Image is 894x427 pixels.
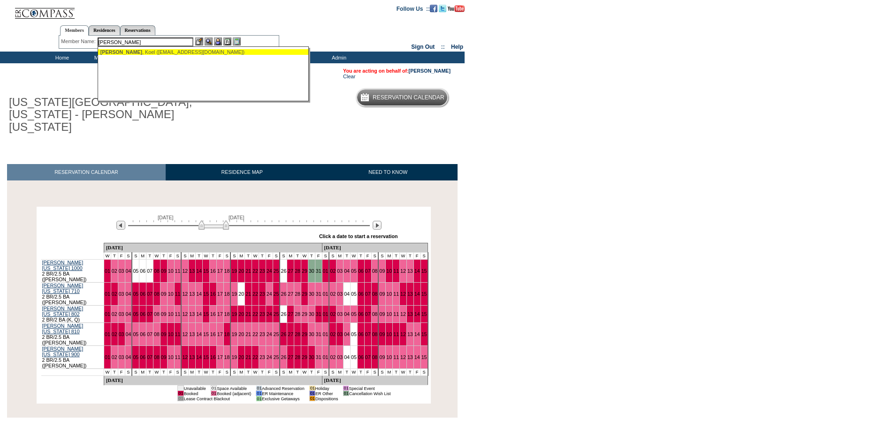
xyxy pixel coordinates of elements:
[132,253,139,260] td: S
[323,354,329,360] a: 01
[133,268,138,274] a: 05
[147,311,153,317] a: 07
[351,331,357,337] a: 05
[260,331,265,337] a: 23
[288,331,293,337] a: 27
[252,291,258,297] a: 22
[161,354,167,360] a: 09
[337,311,343,317] a: 03
[343,68,451,74] span: You are acting on behalf of:
[372,291,378,297] a: 08
[168,291,174,297] a: 10
[295,268,300,274] a: 28
[161,311,167,317] a: 09
[337,354,343,360] a: 03
[87,52,138,63] td: My Memberships
[322,243,428,253] td: [DATE]
[140,354,145,360] a: 06
[182,354,188,360] a: 12
[158,215,174,220] span: [DATE]
[379,331,385,337] a: 09
[161,331,167,337] a: 09
[448,5,465,12] img: Subscribe to our YouTube Channel
[112,311,117,317] a: 02
[42,346,84,357] a: [PERSON_NAME] [US_STATE] 900
[217,331,223,337] a: 17
[386,331,392,337] a: 10
[448,5,465,11] a: Subscribe to our YouTube Channel
[400,311,406,317] a: 12
[295,311,300,317] a: 28
[147,268,153,274] a: 07
[441,44,445,50] span: ::
[302,311,307,317] a: 29
[343,74,355,79] a: Clear
[42,306,84,317] a: [PERSON_NAME] [US_STATE] 802
[195,37,203,45] img: b_edit.gif
[421,291,427,297] a: 15
[105,291,110,297] a: 01
[295,354,300,360] a: 28
[161,291,167,297] a: 09
[140,291,145,297] a: 06
[295,291,300,297] a: 28
[330,311,336,317] a: 02
[231,331,237,337] a: 19
[166,164,319,180] a: RESIDENCE MAP
[267,331,272,337] a: 24
[414,311,420,317] a: 14
[189,291,195,297] a: 13
[119,268,124,274] a: 03
[147,331,153,337] a: 07
[330,331,336,337] a: 02
[421,268,427,274] a: 15
[393,331,399,337] a: 11
[274,268,279,274] a: 25
[379,354,385,360] a: 09
[119,311,124,317] a: 03
[252,331,258,337] a: 22
[168,311,174,317] a: 10
[209,253,216,260] td: T
[281,268,286,274] a: 26
[112,268,117,274] a: 02
[147,354,153,360] a: 07
[168,354,174,360] a: 10
[393,291,399,297] a: 11
[430,5,437,12] img: Become our fan on Facebook
[203,253,210,260] td: W
[126,311,131,317] a: 04
[116,221,125,230] img: Previous
[182,311,188,317] a: 12
[216,253,223,260] td: F
[210,268,216,274] a: 16
[126,268,131,274] a: 04
[302,268,307,274] a: 29
[224,311,230,317] a: 18
[231,291,237,297] a: 19
[140,311,145,317] a: 06
[252,253,259,260] td: W
[133,311,138,317] a: 05
[189,253,196,260] td: M
[393,268,399,274] a: 11
[217,291,223,297] a: 17
[224,268,230,274] a: 18
[133,354,138,360] a: 05
[407,311,413,317] a: 13
[118,253,125,260] td: F
[217,354,223,360] a: 17
[238,311,244,317] a: 20
[288,268,293,274] a: 27
[210,331,216,337] a: 16
[35,52,87,63] td: Home
[245,354,251,360] a: 21
[393,354,399,360] a: 11
[323,268,329,274] a: 01
[196,331,202,337] a: 14
[210,291,216,297] a: 16
[175,354,181,360] a: 11
[323,331,329,337] a: 01
[223,253,230,260] td: S
[126,291,131,297] a: 04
